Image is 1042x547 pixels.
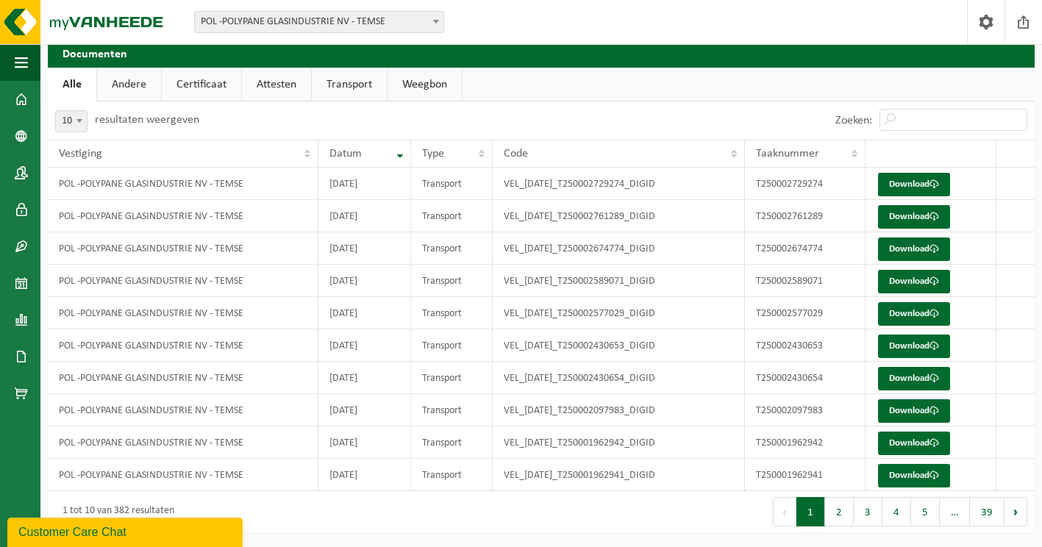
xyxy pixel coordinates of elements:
[796,497,825,526] button: 1
[878,302,950,326] a: Download
[388,68,462,101] a: Weegbon
[970,497,1004,526] button: 39
[56,111,87,132] span: 10
[95,114,199,126] label: resultaten weergeven
[493,329,745,362] td: VEL_[DATE]_T250002430653_DIGID
[745,297,866,329] td: T250002577029
[411,297,493,329] td: Transport
[318,232,411,265] td: [DATE]
[493,297,745,329] td: VEL_[DATE]_T250002577029_DIGID
[411,362,493,394] td: Transport
[745,329,866,362] td: T250002430653
[745,200,866,232] td: T250002761289
[411,394,493,426] td: Transport
[745,232,866,265] td: T250002674774
[878,335,950,358] a: Download
[854,497,882,526] button: 3
[48,329,318,362] td: POL -POLYPANE GLASINDUSTRIE NV - TEMSE
[411,329,493,362] td: Transport
[48,394,318,426] td: POL -POLYPANE GLASINDUSTRIE NV - TEMSE
[318,200,411,232] td: [DATE]
[878,270,950,293] a: Download
[7,515,246,547] iframe: chat widget
[318,168,411,200] td: [DATE]
[411,459,493,491] td: Transport
[493,168,745,200] td: VEL_[DATE]_T250002729274_DIGID
[242,68,311,101] a: Attesten
[318,329,411,362] td: [DATE]
[411,168,493,200] td: Transport
[878,399,950,423] a: Download
[48,200,318,232] td: POL -POLYPANE GLASINDUSTRIE NV - TEMSE
[745,168,866,200] td: T250002729274
[940,497,970,526] span: …
[745,265,866,297] td: T250002589071
[773,497,796,526] button: Previous
[504,148,528,160] span: Code
[1004,497,1027,526] button: Next
[318,265,411,297] td: [DATE]
[312,68,387,101] a: Transport
[745,459,866,491] td: T250001962941
[825,497,854,526] button: 2
[493,265,745,297] td: VEL_[DATE]_T250002589071_DIGID
[48,68,96,101] a: Alle
[59,148,102,160] span: Vestiging
[493,426,745,459] td: VEL_[DATE]_T250001962942_DIGID
[162,68,241,101] a: Certificaat
[195,12,443,32] span: POL -POLYPANE GLASINDUSTRIE NV - TEMSE
[48,38,1035,67] h2: Documenten
[878,432,950,455] a: Download
[882,497,911,526] button: 4
[493,200,745,232] td: VEL_[DATE]_T250002761289_DIGID
[48,265,318,297] td: POL -POLYPANE GLASINDUSTRIE NV - TEMSE
[411,426,493,459] td: Transport
[318,459,411,491] td: [DATE]
[48,232,318,265] td: POL -POLYPANE GLASINDUSTRIE NV - TEMSE
[55,498,174,525] div: 1 tot 10 van 382 resultaten
[493,362,745,394] td: VEL_[DATE]_T250002430654_DIGID
[878,173,950,196] a: Download
[318,394,411,426] td: [DATE]
[97,68,161,101] a: Andere
[878,205,950,229] a: Download
[493,232,745,265] td: VEL_[DATE]_T250002674774_DIGID
[745,394,866,426] td: T250002097983
[878,464,950,487] a: Download
[878,237,950,261] a: Download
[493,394,745,426] td: VEL_[DATE]_T250002097983_DIGID
[878,367,950,390] a: Download
[911,497,940,526] button: 5
[48,459,318,491] td: POL -POLYPANE GLASINDUSTRIE NV - TEMSE
[55,110,88,132] span: 10
[756,148,819,160] span: Taaknummer
[48,426,318,459] td: POL -POLYPANE GLASINDUSTRIE NV - TEMSE
[745,362,866,394] td: T250002430654
[48,297,318,329] td: POL -POLYPANE GLASINDUSTRIE NV - TEMSE
[422,148,444,160] span: Type
[329,148,362,160] span: Datum
[745,426,866,459] td: T250001962942
[411,232,493,265] td: Transport
[493,459,745,491] td: VEL_[DATE]_T250001962941_DIGID
[48,168,318,200] td: POL -POLYPANE GLASINDUSTRIE NV - TEMSE
[318,426,411,459] td: [DATE]
[318,297,411,329] td: [DATE]
[411,200,493,232] td: Transport
[411,265,493,297] td: Transport
[194,11,444,33] span: POL -POLYPANE GLASINDUSTRIE NV - TEMSE
[835,115,872,126] label: Zoeken:
[318,362,411,394] td: [DATE]
[48,362,318,394] td: POL -POLYPANE GLASINDUSTRIE NV - TEMSE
